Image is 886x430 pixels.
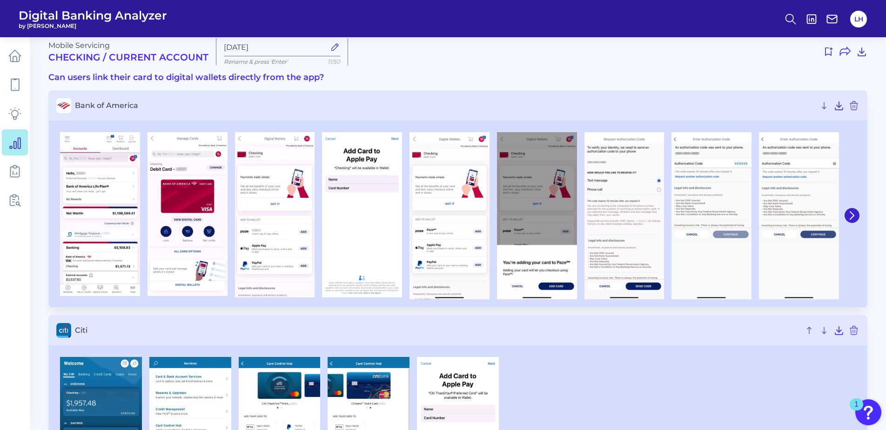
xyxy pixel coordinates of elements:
h2: Checking / Current Account [48,52,208,63]
img: Bank of America [584,132,664,299]
p: Rename & press 'Enter' [224,58,340,65]
img: Bank of America [409,132,490,299]
img: Bank of America [60,132,140,296]
span: Digital Banking Analyzer [19,8,167,22]
span: by [PERSON_NAME] [19,22,167,29]
span: 11/50 [328,58,340,65]
img: Bank of America [148,132,228,296]
span: Citi [75,326,800,335]
h3: Can users link their card to digital wallets directly from the app? [48,73,867,83]
img: Bank of America [759,132,839,299]
img: Bank of America [497,132,577,299]
div: Mobile Servicing [48,41,208,63]
img: Bank of America [322,132,402,297]
button: Open Resource Center, 1 new notification [855,399,881,425]
button: LH [850,11,867,27]
span: Bank of America [75,101,815,110]
div: 1 [854,404,859,417]
img: Bank of America [671,132,752,299]
img: Bank of America [235,132,315,297]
